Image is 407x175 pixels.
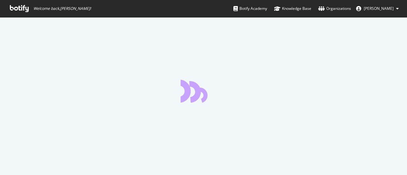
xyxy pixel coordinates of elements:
[181,80,226,103] div: animation
[33,6,91,11] span: Welcome back, [PERSON_NAME] !
[274,5,311,12] div: Knowledge Base
[318,5,351,12] div: Organizations
[351,3,404,14] button: [PERSON_NAME]
[364,6,394,11] span: Robbert Van Den Eshof
[233,5,267,12] div: Botify Academy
